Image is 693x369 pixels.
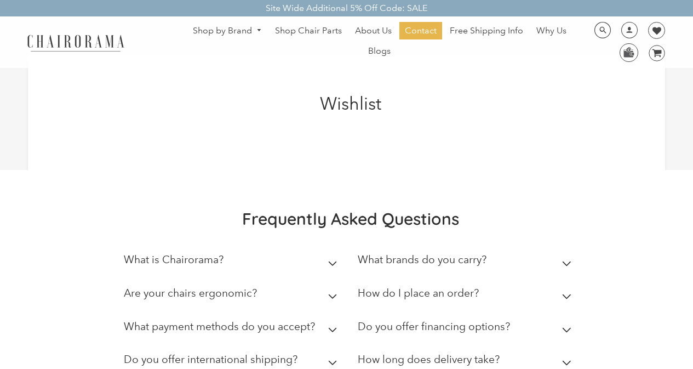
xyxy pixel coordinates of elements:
[142,93,559,114] h1: Wishlist
[124,287,257,299] h2: Are your chairs ergonomic?
[124,208,577,229] h2: Frequently Asked Questions
[363,42,396,60] a: Blogs
[270,22,347,39] a: Shop Chair Parts
[358,287,479,299] h2: How do I place an order?
[450,25,523,37] span: Free Shipping Info
[124,313,342,346] summary: What payment methods do you accept?
[536,25,566,37] span: Why Us
[275,25,342,37] span: Shop Chair Parts
[124,279,342,313] summary: Are your chairs ergonomic?
[124,320,315,333] h2: What payment methods do you accept?
[124,353,297,366] h2: Do you offer international shipping?
[358,253,486,266] h2: What brands do you carry?
[177,22,582,63] nav: DesktopNavigation
[368,46,391,57] span: Blogs
[444,22,529,39] a: Free Shipping Info
[620,44,637,60] img: WhatsApp_Image_2024-07-12_at_16.23.01.webp
[405,25,437,37] span: Contact
[124,246,342,279] summary: What is Chairorama?
[358,353,500,366] h2: How long does delivery take?
[350,22,397,39] a: About Us
[124,253,224,266] h2: What is Chairorama?
[187,22,267,39] a: Shop by Brand
[21,33,130,52] img: chairorama
[358,246,576,279] summary: What brands do you carry?
[399,22,442,39] a: Contact
[358,320,510,333] h2: Do you offer financing options?
[355,25,392,37] span: About Us
[358,279,576,313] summary: How do I place an order?
[358,313,576,346] summary: Do you offer financing options?
[531,22,572,39] a: Why Us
